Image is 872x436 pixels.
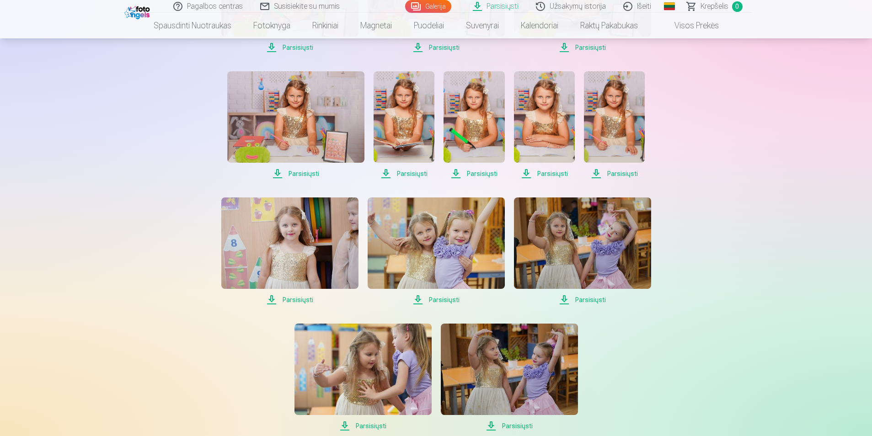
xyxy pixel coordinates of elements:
img: /fa2 [124,4,152,19]
span: Parsisiųsti [514,294,651,305]
a: Kalendoriai [510,13,569,38]
a: Spausdinti nuotraukas [143,13,242,38]
span: Parsisiųsti [441,420,578,431]
span: Parsisiųsti [514,168,575,179]
a: Raktų pakabukas [569,13,649,38]
span: Parsisiųsti [514,42,651,53]
a: Visos prekės [649,13,730,38]
span: Parsisiųsti [294,420,432,431]
a: Magnetai [349,13,403,38]
a: Parsisiųsti [584,71,645,179]
a: Parsisiųsti [294,324,432,431]
a: Parsisiųsti [227,71,364,179]
span: Parsisiųsti [374,168,434,179]
a: Parsisiųsti [444,71,504,179]
span: Parsisiųsti [584,168,645,179]
a: Puodeliai [403,13,455,38]
a: Parsisiųsti [514,71,575,179]
span: 0 [732,1,743,12]
span: Parsisiųsti [368,42,505,53]
span: Parsisiųsti [221,294,358,305]
a: Fotoknyga [242,13,301,38]
a: Parsisiųsti [441,324,578,431]
span: Parsisiųsti [444,168,504,179]
a: Rinkiniai [301,13,349,38]
a: Parsisiųsti [221,197,358,305]
a: Parsisiųsti [368,197,505,305]
a: Parsisiųsti [514,197,651,305]
a: Suvenyrai [455,13,510,38]
span: Krepšelis [701,1,728,12]
a: Parsisiųsti [374,71,434,179]
span: Parsisiųsti [368,294,505,305]
span: Parsisiųsti [227,168,364,179]
span: Parsisiųsti [221,42,358,53]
